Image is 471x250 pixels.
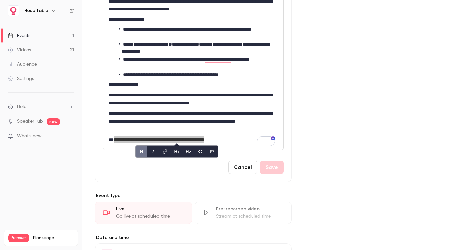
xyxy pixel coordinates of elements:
span: Help [17,103,26,110]
span: Premium [8,234,29,242]
label: Date and time [95,234,292,241]
a: SpeakerHub [17,118,43,125]
img: Hospitable [8,6,19,16]
div: Events [8,32,30,39]
button: link [160,146,170,157]
li: help-dropdown-opener [8,103,74,110]
div: Settings [8,75,34,82]
button: bold [136,146,147,157]
div: Audience [8,61,37,68]
div: Pre-recorded video [216,206,284,212]
div: Live [116,206,184,212]
span: new [47,118,60,125]
button: blockquote [207,146,218,157]
iframe: Noticeable Trigger [66,133,74,139]
span: What's new [17,133,42,140]
button: Cancel [228,161,257,174]
p: Event type [95,192,292,199]
span: Plan usage [33,235,74,241]
div: Go live at scheduled time [116,213,184,220]
div: Pre-recorded videoStream at scheduled time [195,202,292,224]
div: Stream at scheduled time [216,213,284,220]
h6: Hospitable [24,8,48,14]
div: Videos [8,47,31,53]
div: LiveGo live at scheduled time [95,202,192,224]
button: italic [148,146,159,157]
